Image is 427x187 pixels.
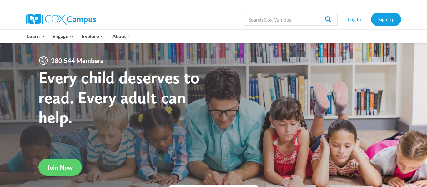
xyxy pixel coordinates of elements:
span: Explore [82,32,104,40]
span: Join Now [48,164,73,171]
span: Learn [27,32,45,40]
span: About [112,32,131,40]
a: Log In [341,13,368,26]
a: Join Now [38,159,82,176]
nav: Primary Navigation [23,30,135,43]
input: Search Cox Campus [244,13,338,26]
nav: Secondary Navigation [341,13,401,26]
img: Cox Campus [26,14,96,25]
span: Engage [53,32,73,40]
a: Sign Up [371,13,401,26]
span: 380,544 Members [48,56,106,66]
strong: Every child deserves to read. Every adult can help. [38,67,200,127]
